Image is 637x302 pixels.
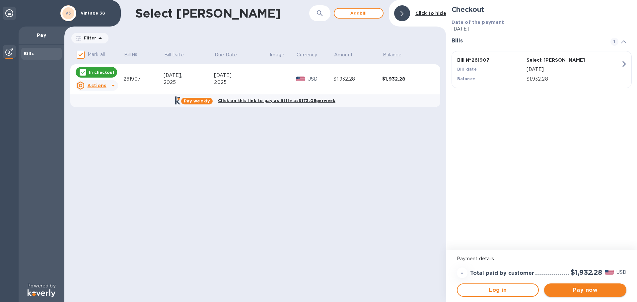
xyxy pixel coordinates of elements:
p: USD [616,269,626,276]
p: Payment details [457,255,626,262]
span: Bill № [124,51,146,58]
p: Image [270,51,284,58]
p: [DATE] [527,66,621,73]
p: Due Date [215,51,237,58]
b: Pay weekly [184,98,210,103]
div: 261907 [123,76,164,83]
p: Balance [383,51,401,58]
b: Click on this link to pay as little as $173.06 per week [218,98,335,103]
b: Balance [457,76,475,81]
button: Pay now [544,283,626,297]
h2: Checkout [452,5,632,14]
p: Mark all [88,51,105,58]
b: V3 [65,11,71,16]
div: [DATE], [164,72,214,79]
p: Filter [81,35,96,41]
p: In checkout [89,70,114,75]
div: $1,932.28 [333,76,382,83]
p: Bill № 261907 [457,57,524,63]
b: Bill date [457,67,477,72]
p: $1,932.28 [527,76,621,83]
h1: Select [PERSON_NAME] [135,6,291,20]
button: Bill №261907Select [PERSON_NAME]Bill date[DATE]Balance$1,932.28 [452,51,632,88]
span: Due Date [215,51,246,58]
span: Log in [463,286,533,294]
img: Logo [28,289,55,297]
p: Select [PERSON_NAME] [527,57,593,63]
div: 2025 [164,79,214,86]
p: USD [308,76,333,83]
span: 1 [610,38,618,46]
div: = [457,268,467,278]
button: Log in [457,283,539,297]
p: Currency [297,51,317,58]
div: 2025 [214,79,269,86]
img: USD [605,270,614,274]
span: Bill Date [164,51,192,58]
span: Pay now [549,286,621,294]
u: Actions [87,83,106,88]
span: Add bill [340,9,378,17]
h3: Total paid by customer [470,270,534,276]
span: Balance [383,51,410,58]
b: Bills [24,51,34,56]
p: Pay [24,32,59,38]
p: [DATE] [452,26,632,32]
button: Addbill [334,8,384,19]
div: $1,932.28 [382,76,431,82]
div: [DATE], [214,72,269,79]
p: Vintage 38 [81,11,114,16]
img: USD [296,77,305,81]
h3: Bills [452,38,602,44]
h2: $1,932.28 [571,268,602,276]
p: Bill Date [164,51,184,58]
p: Powered by [27,282,55,289]
span: Amount [334,51,361,58]
p: Bill № [124,51,138,58]
p: Amount [334,51,353,58]
b: Click to hide [415,11,446,16]
b: Date of the payment [452,20,504,25]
